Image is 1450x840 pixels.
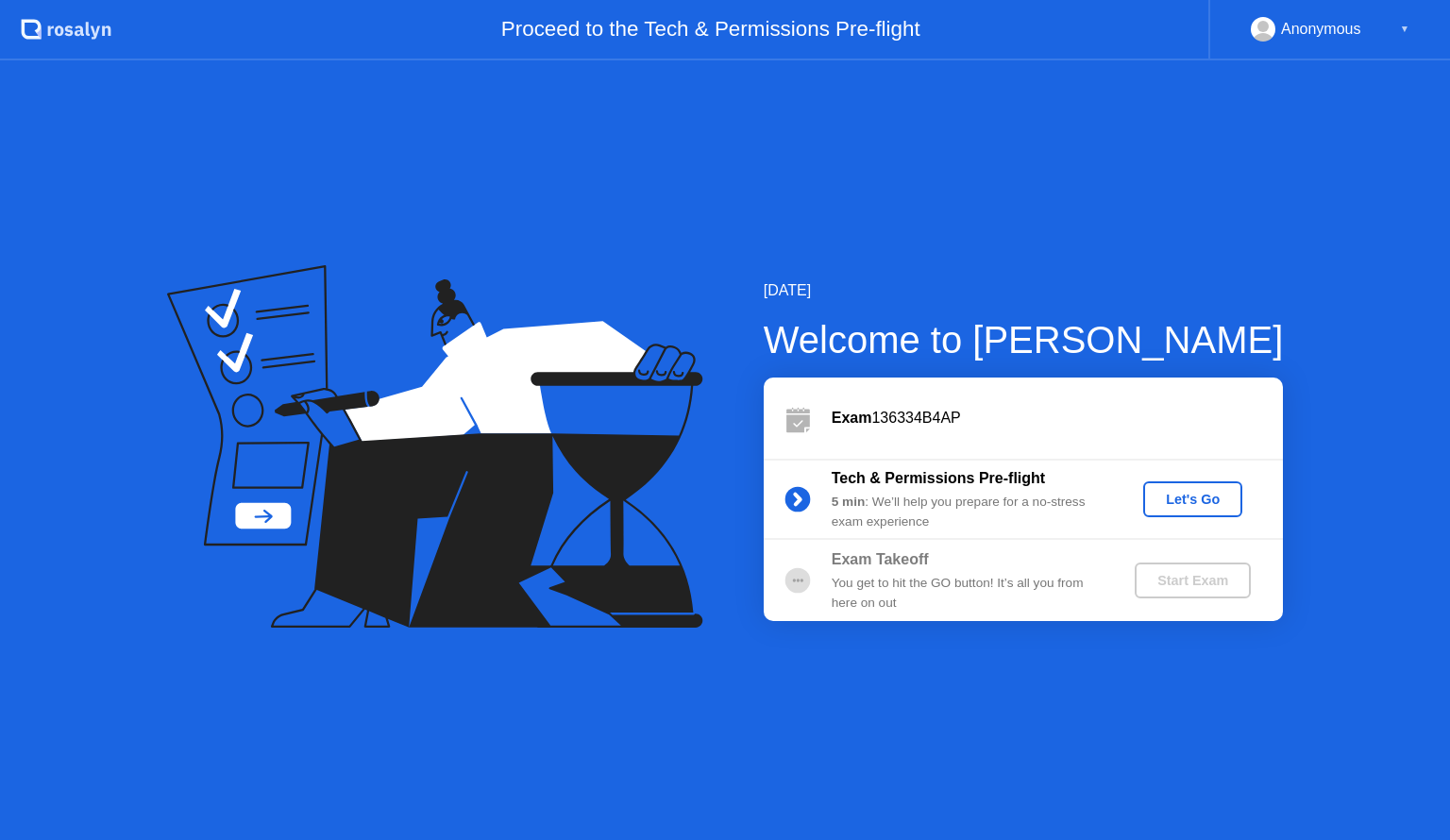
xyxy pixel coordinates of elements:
div: : We’ll help you prepare for a no-stress exam experience [832,493,1104,531]
div: [DATE] [764,279,1284,302]
b: Tech & Permissions Pre-flight [832,470,1045,486]
div: Start Exam [1142,573,1243,588]
b: 5 min [832,495,866,509]
button: Start Exam [1135,563,1251,598]
div: Let's Go [1151,492,1235,507]
b: Exam [832,410,872,426]
div: ▼ [1400,17,1409,42]
div: Welcome to [PERSON_NAME] [764,311,1284,368]
div: You get to hit the GO button! It’s all you from here on out [832,574,1104,613]
button: Let's Go [1143,481,1242,517]
div: 136334B4AP [832,407,1283,429]
div: Anonymous [1281,17,1361,42]
b: Exam Takeoff [832,551,929,567]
